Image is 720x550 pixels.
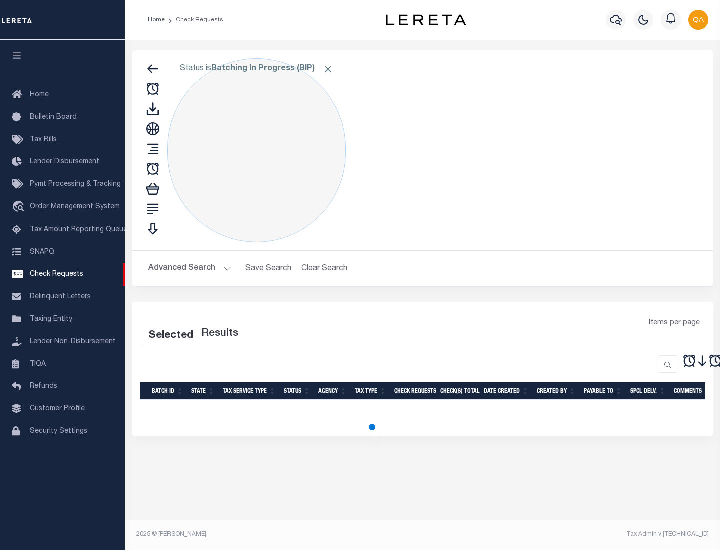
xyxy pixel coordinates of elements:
[314,382,351,400] th: Agency
[533,382,580,400] th: Created By
[148,259,231,278] button: Advanced Search
[30,203,120,210] span: Order Management System
[187,382,219,400] th: State
[30,383,57,390] span: Refunds
[30,158,99,165] span: Lender Disbursement
[30,114,77,121] span: Bulletin Board
[430,530,709,539] div: Tax Admin v.[TECHNICAL_ID]
[436,382,480,400] th: Check(s) Total
[323,64,333,74] span: Click to Remove
[386,14,466,25] img: logo-dark.svg
[30,271,83,278] span: Check Requests
[211,65,333,73] b: Batching In Progress (BIP)
[30,91,49,98] span: Home
[201,326,238,342] label: Results
[580,382,626,400] th: Payable To
[297,259,352,278] button: Clear Search
[649,318,700,329] span: Items per page
[30,338,116,345] span: Lender Non-Disbursement
[688,10,708,30] img: svg+xml;base64,PHN2ZyB4bWxucz0iaHR0cDovL3d3dy53My5vcmcvMjAwMC9zdmciIHBvaW50ZXItZXZlbnRzPSJub25lIi...
[148,17,165,23] a: Home
[670,382,715,400] th: Comments
[480,382,533,400] th: Date Created
[30,405,85,412] span: Customer Profile
[30,226,127,233] span: Tax Amount Reporting Queue
[30,293,91,300] span: Delinquent Letters
[280,382,314,400] th: Status
[129,530,423,539] div: 2025 © [PERSON_NAME].
[30,428,87,435] span: Security Settings
[219,382,280,400] th: Tax Service Type
[351,382,390,400] th: Tax Type
[12,201,28,214] i: travel_explore
[148,382,187,400] th: Batch Id
[167,58,346,242] div: Click to Edit
[30,248,54,255] span: SNAPQ
[239,259,297,278] button: Save Search
[390,382,436,400] th: Check Requests
[30,181,121,188] span: Pymt Processing & Tracking
[626,382,670,400] th: Spcl Delv.
[30,136,57,143] span: Tax Bills
[30,316,72,323] span: Taxing Entity
[148,328,193,344] div: Selected
[165,15,223,24] li: Check Requests
[30,360,46,367] span: TIQA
